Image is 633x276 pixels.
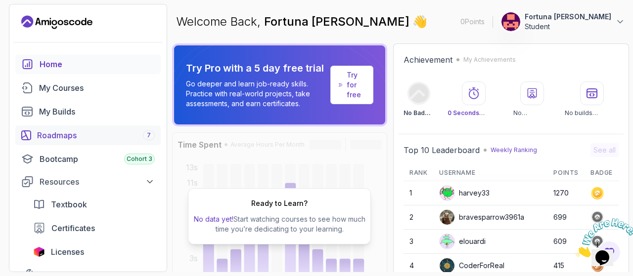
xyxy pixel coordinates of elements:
[15,125,161,145] a: roadmaps
[412,14,427,30] span: 👋
[572,214,633,261] iframe: chat widget
[15,102,161,121] a: builds
[15,149,161,169] a: bootcamp
[40,153,155,165] div: Bootcamp
[39,82,155,94] div: My Courses
[547,181,585,205] td: 1270
[404,181,433,205] td: 1
[51,198,87,210] span: Textbook
[186,79,326,109] p: Go deeper and learn job-ready skills. Practice with real-world projects, take assessments, and ea...
[192,214,366,234] p: Start watching courses to see how much time you’re dedicating to your learning.
[590,143,619,157] button: See all
[51,222,95,234] span: Certificates
[194,215,233,223] span: No data yet!
[330,66,373,104] a: Try for free
[40,176,155,188] div: Resources
[585,165,619,181] th: Badge
[27,218,161,238] a: certificates
[27,195,161,214] a: textbook
[4,4,65,43] img: Chat attention grabber
[404,144,480,156] h2: Top 10 Leaderboard
[439,209,524,225] div: bravesparrow3961a
[525,22,611,32] p: Student
[251,198,308,208] h2: Ready to Learn?
[404,205,433,230] td: 2
[448,109,499,117] p: Watched
[547,165,585,181] th: Points
[440,234,454,249] img: default monster avatar
[547,230,585,254] td: 609
[27,242,161,262] a: licenses
[15,54,161,74] a: home
[39,106,155,118] div: My Builds
[404,109,434,117] p: No Badge :(
[439,234,486,249] div: elouardi
[40,58,155,70] div: Home
[565,109,619,117] p: No builds completed
[264,14,412,29] span: Fortuna [PERSON_NAME]
[440,186,454,200] img: default monster avatar
[127,155,152,163] span: Cohort 3
[37,129,155,141] div: Roadmaps
[501,12,520,31] img: user profile image
[21,14,92,30] a: Landing page
[463,56,516,64] p: My Achievements
[15,78,161,98] a: courses
[4,4,8,12] span: 1
[176,14,427,30] p: Welcome Back,
[501,12,625,32] button: user profile imageFortuna [PERSON_NAME]Student
[513,109,551,117] p: No certificates
[440,210,454,225] img: user profile image
[439,185,490,201] div: harvey33
[448,109,485,117] span: 0 Seconds
[433,165,547,181] th: Username
[525,12,611,22] p: Fortuna [PERSON_NAME]
[404,230,433,254] td: 3
[440,258,454,273] img: user profile image
[347,70,365,100] a: Try for free
[147,131,151,139] span: 7
[460,17,485,27] p: 0 Points
[547,205,585,230] td: 699
[15,173,161,191] button: Resources
[404,165,433,181] th: Rank
[186,61,326,75] p: Try Pro with a 5 day free trial
[51,246,84,258] span: Licenses
[439,258,504,274] div: CoderForReal
[33,247,45,257] img: jetbrains icon
[404,54,452,66] h2: Achievement
[491,146,537,154] p: Weekly Ranking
